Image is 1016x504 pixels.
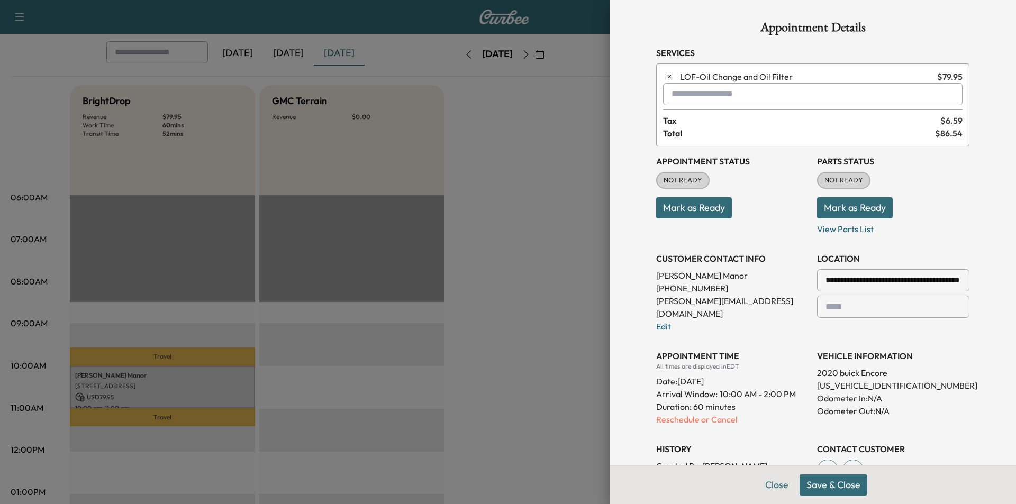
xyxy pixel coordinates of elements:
span: 10:00 AM - 2:00 PM [720,388,796,400]
h1: Appointment Details [656,21,969,38]
span: $ 79.95 [937,70,963,83]
h3: Appointment Status [656,155,809,168]
p: [PERSON_NAME] Manor [656,269,809,282]
p: 2020 buick Encore [817,366,969,379]
h3: Parts Status [817,155,969,168]
button: Close [758,474,795,496]
p: Created By : [PERSON_NAME] [656,460,809,472]
p: Arrival Window: [656,388,809,400]
span: NOT READY [657,175,709,186]
p: Reschedule or Cancel [656,413,809,426]
p: View Parts List [817,218,969,235]
span: Tax [663,114,940,127]
h3: CONTACT CUSTOMER [817,443,969,455]
p: Duration: 60 minutes [656,400,809,413]
h3: CUSTOMER CONTACT INFO [656,252,809,265]
button: Save & Close [800,474,867,496]
h3: History [656,443,809,455]
span: Total [663,127,935,140]
span: NOT READY [818,175,869,186]
button: Mark as Ready [656,197,732,218]
h3: LOCATION [817,252,969,265]
span: $ 6.59 [940,114,963,127]
a: Edit [656,321,671,332]
span: $ 86.54 [935,127,963,140]
p: [PERSON_NAME][EMAIL_ADDRESS][DOMAIN_NAME] [656,295,809,320]
p: [PHONE_NUMBER] [656,282,809,295]
h3: VEHICLE INFORMATION [817,350,969,362]
h3: Services [656,47,969,59]
div: Date: [DATE] [656,371,809,388]
button: Mark as Ready [817,197,893,218]
p: Odometer Out: N/A [817,405,969,417]
p: [US_VEHICLE_IDENTIFICATION_NUMBER] [817,379,969,392]
div: All times are displayed in EDT [656,362,809,371]
p: Odometer In: N/A [817,392,969,405]
h3: APPOINTMENT TIME [656,350,809,362]
span: Oil Change and Oil Filter [680,70,933,83]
